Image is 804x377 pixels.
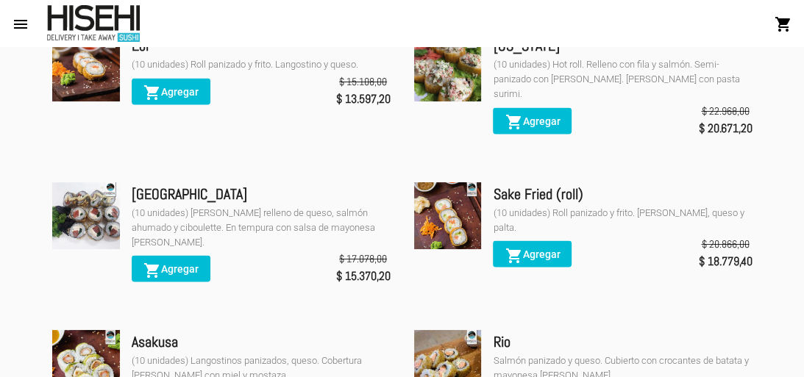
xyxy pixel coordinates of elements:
mat-icon: shopping_cart [143,84,161,101]
span: $ 20.866,00 [701,237,749,251]
span: $ 13.597,20 [336,89,391,109]
span: $ 20.671,20 [698,118,752,139]
span: Agregar [143,263,199,275]
span: Agregar [143,86,199,98]
span: $ 18.779,40 [698,251,752,272]
div: (10 unidades) Roll panizado y frito. [PERSON_NAME], queso y palta. [493,206,752,235]
button: Agregar [132,256,210,282]
mat-icon: shopping_cart [505,113,522,131]
div: (10 unidades) Hot roll. Relleno con fila y salmón. Semi-panizado con [PERSON_NAME]. [PERSON_NAME]... [493,57,752,101]
mat-icon: shopping_cart [775,15,792,33]
button: Agregar [493,108,572,134]
span: $ 15.108,00 [339,74,387,89]
button: Agregar [132,79,210,105]
mat-icon: menu [12,15,29,33]
div: Sake Fried (roll) [493,182,752,206]
span: $ 15.370,20 [336,266,391,287]
div: [GEOGRAPHIC_DATA] [132,182,391,206]
span: Agregar [505,115,560,127]
div: (10 unidades) [PERSON_NAME] relleno de queso, salmón ahumado y ciboulette. En tempura con salsa d... [132,206,391,250]
img: c826c743-096c-43ee-8081-4052b10bed48.jpg [414,182,482,250]
div: Asakusa [132,330,391,353]
img: 7120d06b-d7af-495a-860d-bfba88f9d31c.jpg [414,34,482,101]
span: Agregar [505,248,560,260]
div: Rio [493,330,752,353]
mat-icon: shopping_cart [505,247,522,265]
span: $ 22.968,00 [701,104,749,118]
img: ed5d0081-4751-432b-ba84-66c63b15640c.jpg [52,182,120,250]
div: (10 unidades) Roll panizado y frito. Langostino y queso. [132,57,391,72]
mat-icon: shopping_cart [143,262,161,279]
button: Agregar [493,241,572,268]
img: ac549602-9db9-49e7-81a7-04d9ee31ec3c.jpg [52,34,120,101]
span: $ 17.078,00 [339,251,387,266]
